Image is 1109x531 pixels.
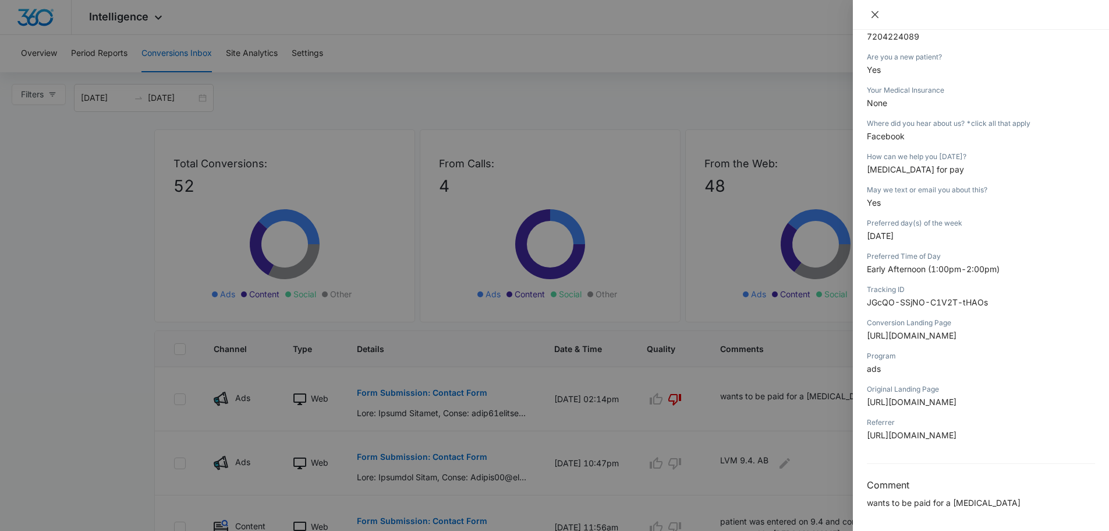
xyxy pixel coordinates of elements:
div: How can we help you [DATE]? [867,152,1095,162]
span: [URL][DOMAIN_NAME] [867,430,956,440]
div: Are you a new patient? [867,52,1095,62]
span: 7204224089 [867,31,919,41]
span: close [870,10,880,19]
div: Referrer [867,417,1095,428]
span: Early Afternoon (1:00pm-2:00pm) [867,264,1000,274]
span: [URL][DOMAIN_NAME] [867,397,956,407]
h3: Comment [867,478,1095,492]
span: None [867,98,887,108]
button: Close [867,9,883,20]
div: May we text or email you about this? [867,185,1095,195]
div: Program [867,351,1095,361]
div: Tracking ID [867,284,1095,295]
div: Conversion Landing Page [867,318,1095,328]
span: [URL][DOMAIN_NAME] [867,330,956,340]
span: Yes [867,198,881,208]
div: Where did you hear about us? *click all that apply [867,118,1095,129]
p: wants to be paid for a [MEDICAL_DATA] [867,497,1095,509]
span: Yes [867,65,881,75]
span: Facebook [867,131,905,141]
div: Original Landing Page [867,384,1095,395]
div: Your Medical Insurance [867,85,1095,96]
span: JGcQO-SSjNO-C1V2T-tHAOs [867,297,988,307]
div: Preferred day(s) of the week [867,218,1095,228]
span: ads [867,364,881,374]
span: [DATE] [867,231,894,241]
span: [MEDICAL_DATA] for pay [867,164,964,174]
div: Preferred Time of Day [867,251,1095,262]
